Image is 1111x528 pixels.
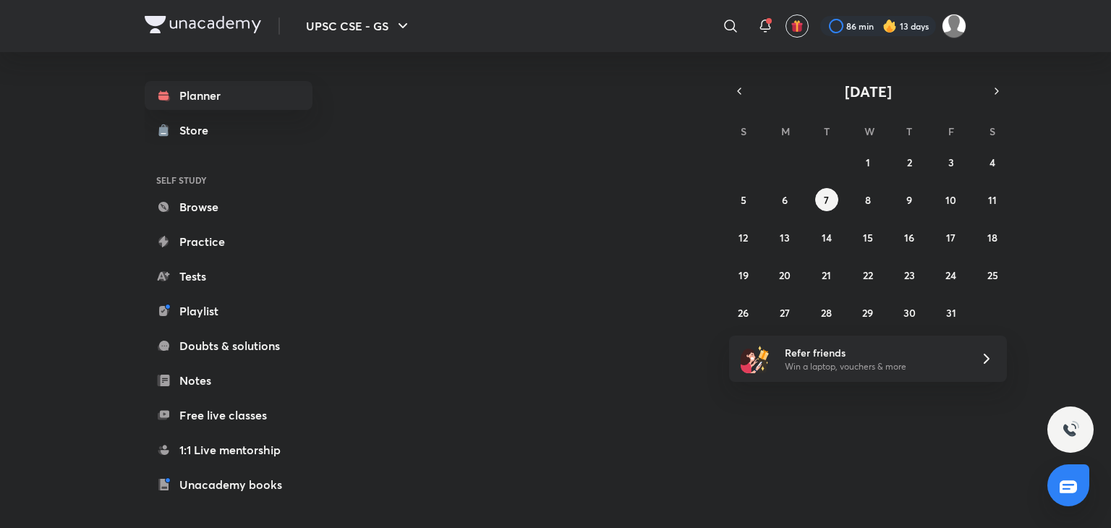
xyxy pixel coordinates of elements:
[741,193,746,207] abbr: October 5, 2025
[948,156,954,169] abbr: October 3, 2025
[815,188,838,211] button: October 7, 2025
[145,435,312,464] a: 1:1 Live mentorship
[898,188,921,211] button: October 9, 2025
[782,193,788,207] abbr: October 6, 2025
[145,192,312,221] a: Browse
[773,263,796,286] button: October 20, 2025
[781,124,790,138] abbr: Monday
[845,82,892,101] span: [DATE]
[863,268,873,282] abbr: October 22, 2025
[773,188,796,211] button: October 6, 2025
[145,168,312,192] h6: SELF STUDY
[898,150,921,174] button: October 2, 2025
[822,231,832,244] abbr: October 14, 2025
[738,231,748,244] abbr: October 12, 2025
[785,345,963,360] h6: Refer friends
[145,116,312,145] a: Store
[945,268,956,282] abbr: October 24, 2025
[940,226,963,249] button: October 17, 2025
[145,401,312,430] a: Free live classes
[786,14,809,38] button: avatar
[940,150,963,174] button: October 3, 2025
[906,193,912,207] abbr: October 9, 2025
[856,226,880,249] button: October 15, 2025
[981,150,1004,174] button: October 4, 2025
[866,156,870,169] abbr: October 1, 2025
[145,297,312,325] a: Playlist
[145,262,312,291] a: Tests
[732,226,755,249] button: October 12, 2025
[824,124,830,138] abbr: Tuesday
[741,344,770,373] img: referral
[981,188,1004,211] button: October 11, 2025
[989,124,995,138] abbr: Saturday
[741,124,746,138] abbr: Sunday
[856,150,880,174] button: October 1, 2025
[179,122,217,139] div: Store
[906,124,912,138] abbr: Thursday
[942,14,966,38] img: SP
[145,81,312,110] a: Planner
[940,301,963,324] button: October 31, 2025
[785,360,963,373] p: Win a laptop, vouchers & more
[904,268,915,282] abbr: October 23, 2025
[145,16,261,33] img: Company Logo
[732,263,755,286] button: October 19, 2025
[989,156,995,169] abbr: October 4, 2025
[856,188,880,211] button: October 8, 2025
[898,301,921,324] button: October 30, 2025
[732,188,755,211] button: October 5, 2025
[981,226,1004,249] button: October 18, 2025
[297,12,420,41] button: UPSC CSE - GS
[946,231,955,244] abbr: October 17, 2025
[815,226,838,249] button: October 14, 2025
[145,227,312,256] a: Practice
[882,19,897,33] img: streak
[862,306,873,320] abbr: October 29, 2025
[738,268,749,282] abbr: October 19, 2025
[145,470,312,499] a: Unacademy books
[988,193,997,207] abbr: October 11, 2025
[987,231,997,244] abbr: October 18, 2025
[738,306,749,320] abbr: October 26, 2025
[821,306,832,320] abbr: October 28, 2025
[780,231,790,244] abbr: October 13, 2025
[863,231,873,244] abbr: October 15, 2025
[940,188,963,211] button: October 10, 2025
[856,263,880,286] button: October 22, 2025
[856,301,880,324] button: October 29, 2025
[1062,421,1079,438] img: ttu
[815,301,838,324] button: October 28, 2025
[946,306,956,320] abbr: October 31, 2025
[865,193,871,207] abbr: October 8, 2025
[945,193,956,207] abbr: October 10, 2025
[815,263,838,286] button: October 21, 2025
[898,226,921,249] button: October 16, 2025
[732,301,755,324] button: October 26, 2025
[864,124,874,138] abbr: Wednesday
[779,268,791,282] abbr: October 20, 2025
[145,16,261,37] a: Company Logo
[940,263,963,286] button: October 24, 2025
[749,81,987,101] button: [DATE]
[145,366,312,395] a: Notes
[981,263,1004,286] button: October 25, 2025
[948,124,954,138] abbr: Friday
[145,331,312,360] a: Doubts & solutions
[780,306,790,320] abbr: October 27, 2025
[904,231,914,244] abbr: October 16, 2025
[791,20,804,33] img: avatar
[898,263,921,286] button: October 23, 2025
[822,268,831,282] abbr: October 21, 2025
[773,226,796,249] button: October 13, 2025
[987,268,998,282] abbr: October 25, 2025
[903,306,916,320] abbr: October 30, 2025
[824,193,829,207] abbr: October 7, 2025
[773,301,796,324] button: October 27, 2025
[907,156,912,169] abbr: October 2, 2025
